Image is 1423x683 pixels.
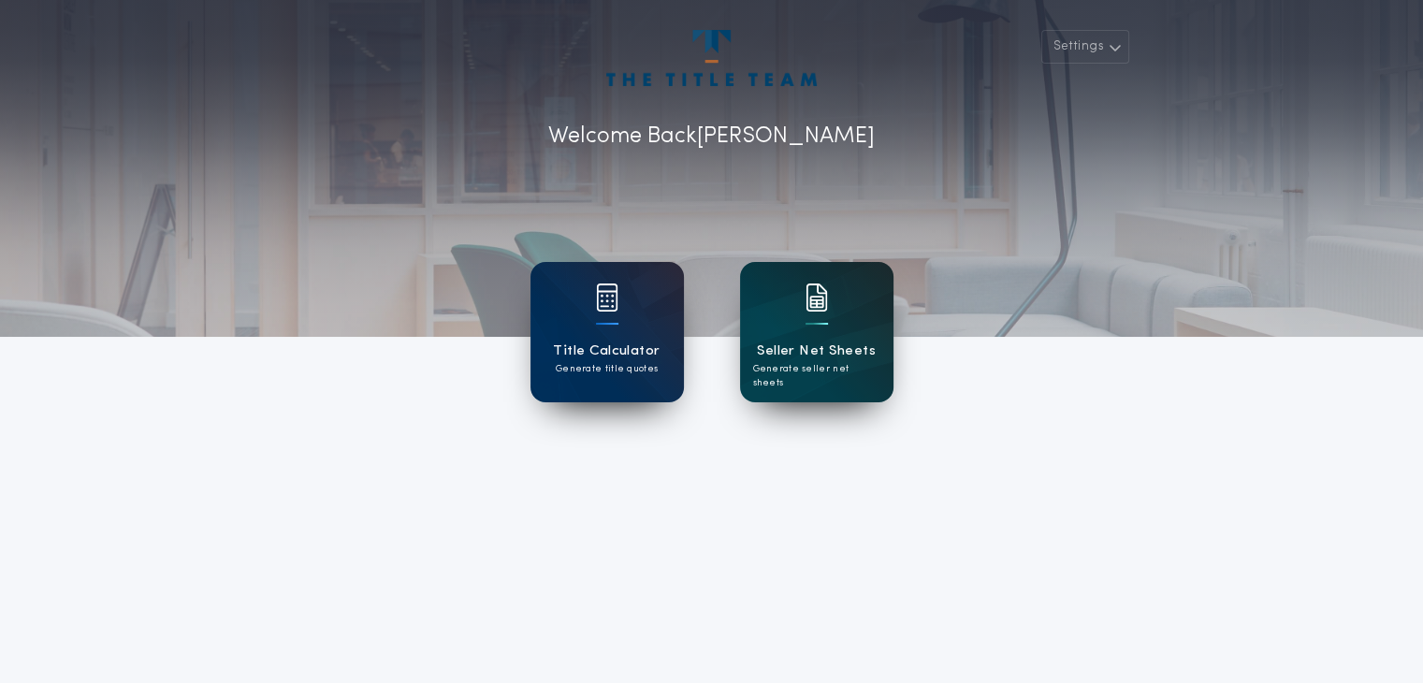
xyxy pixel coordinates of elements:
[1041,30,1129,64] button: Settings
[740,262,893,402] a: card iconSeller Net SheetsGenerate seller net sheets
[556,362,658,376] p: Generate title quotes
[806,283,828,312] img: card icon
[757,341,876,362] h1: Seller Net Sheets
[606,30,816,86] img: account-logo
[548,120,875,153] p: Welcome Back [PERSON_NAME]
[753,362,880,390] p: Generate seller net sheets
[530,262,684,402] a: card iconTitle CalculatorGenerate title quotes
[553,341,660,362] h1: Title Calculator
[596,283,618,312] img: card icon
